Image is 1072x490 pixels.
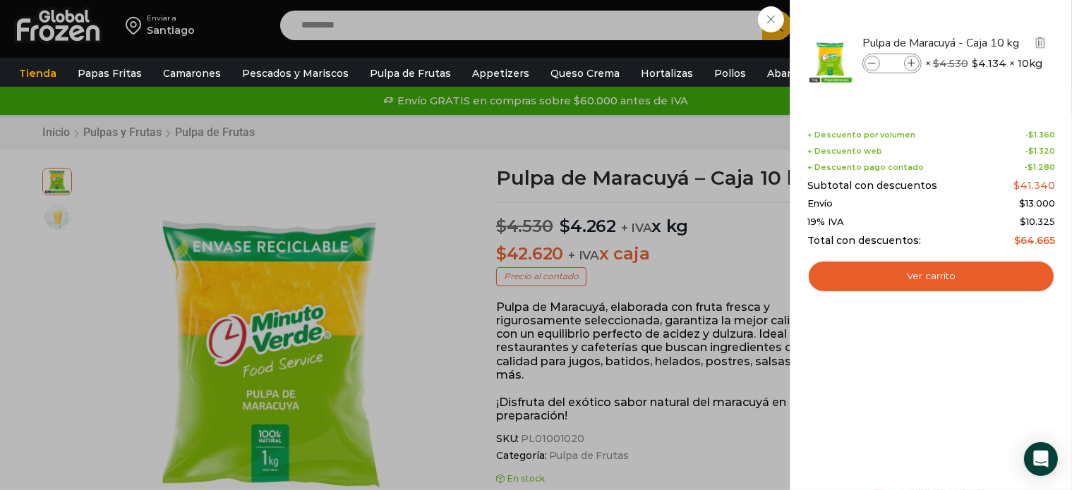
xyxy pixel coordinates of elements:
a: Tienda [12,60,64,87]
bdi: 41.340 [1013,179,1055,192]
span: - [1025,147,1055,156]
bdi: 4.134 [972,56,1006,71]
a: Abarrotes [760,60,826,87]
bdi: 4.530 [933,57,968,70]
span: $ [1028,130,1034,140]
a: Pulpa de Maracuyá - Caja 10 kg [862,35,1030,51]
input: Product quantity [881,56,903,71]
span: $ [1013,179,1020,192]
span: $ [972,56,978,71]
a: Camarones [156,60,228,87]
div: Open Intercom Messenger [1024,442,1058,476]
span: $ [1028,162,1033,172]
a: Queso Crema [543,60,627,87]
a: Pulpa de Frutas [363,60,458,87]
span: + Descuento web [807,147,882,156]
bdi: 64.665 [1014,234,1055,247]
a: Hortalizas [634,60,700,87]
span: + Descuento por volumen [807,130,915,140]
span: Total con descuentos: [807,235,921,247]
span: - [1025,130,1055,140]
a: Eliminar Pulpa de Maracuyá - Caja 10 kg del carrito [1032,35,1048,52]
bdi: 1.360 [1028,130,1055,140]
bdi: 1.320 [1028,146,1055,156]
span: $ [1014,234,1020,247]
span: - [1024,163,1055,172]
span: $ [1019,197,1025,209]
span: $ [1028,146,1034,156]
span: Envío [807,198,833,209]
bdi: 13.000 [1019,197,1055,209]
span: 19% IVA [807,216,844,228]
span: $ [1020,216,1026,227]
a: Papas Fritas [71,60,149,87]
img: Eliminar Pulpa de Maracuyá - Caja 10 kg del carrito [1034,36,1047,49]
span: × × 10kg [925,54,1042,73]
span: $ [933,57,939,70]
span: Subtotal con descuentos [807,180,937,192]
a: Pollos [707,60,753,87]
span: + Descuento pago contado [807,163,924,172]
bdi: 1.280 [1028,162,1055,172]
a: Appetizers [465,60,536,87]
a: Ver carrito [807,260,1055,293]
span: 10.325 [1020,216,1055,227]
a: Pescados y Mariscos [235,60,356,87]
